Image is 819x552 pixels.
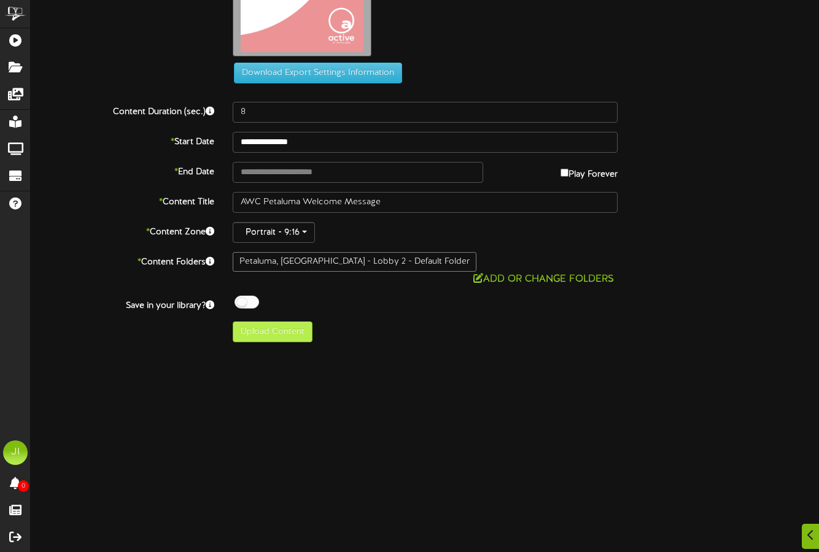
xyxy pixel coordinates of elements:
input: Play Forever [561,169,569,177]
label: Save in your library? [21,296,223,312]
label: End Date [21,162,223,178]
label: Start Date [21,132,223,148]
a: Download Export Settings Information [228,68,402,77]
button: Portrait - 9:16 [233,222,315,243]
label: Content Duration (sec.) [21,102,223,118]
label: Content Zone [21,222,223,239]
div: Petaluma, [GEOGRAPHIC_DATA] - Lobby 2 - Default Folder [233,252,476,272]
button: Add or Change Folders [470,272,618,287]
label: Play Forever [561,162,618,181]
input: Title of this Content [233,192,618,213]
label: Content Folders [21,252,223,269]
button: Download Export Settings Information [234,63,402,83]
div: JI [3,440,28,465]
label: Content Title [21,192,223,209]
span: 0 [18,480,29,492]
button: Upload Content [233,321,312,342]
